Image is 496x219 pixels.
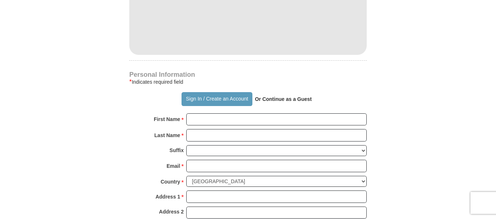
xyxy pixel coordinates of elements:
[156,192,180,202] strong: Address 1
[182,92,252,106] button: Sign In / Create an Account
[129,78,367,86] div: Indicates required field
[255,96,312,102] strong: Or Continue as a Guest
[169,145,184,155] strong: Suffix
[154,114,180,124] strong: First Name
[129,72,367,78] h4: Personal Information
[154,130,180,140] strong: Last Name
[161,177,180,187] strong: Country
[159,207,184,217] strong: Address 2
[167,161,180,171] strong: Email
